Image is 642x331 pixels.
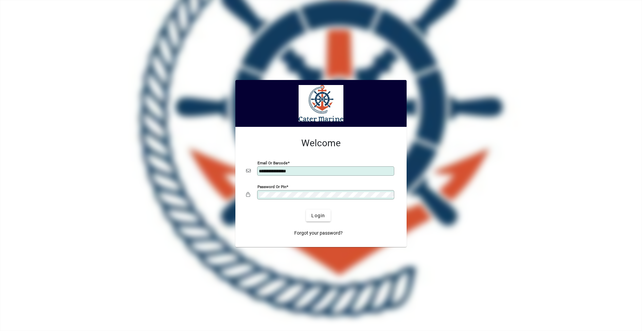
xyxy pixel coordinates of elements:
mat-label: Email or Barcode [257,161,288,165]
span: Login [311,212,325,219]
button: Login [306,210,330,222]
h2: Welcome [246,138,396,149]
a: Forgot your password? [292,227,345,239]
mat-label: Password or Pin [257,184,286,189]
span: Forgot your password? [294,230,343,237]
